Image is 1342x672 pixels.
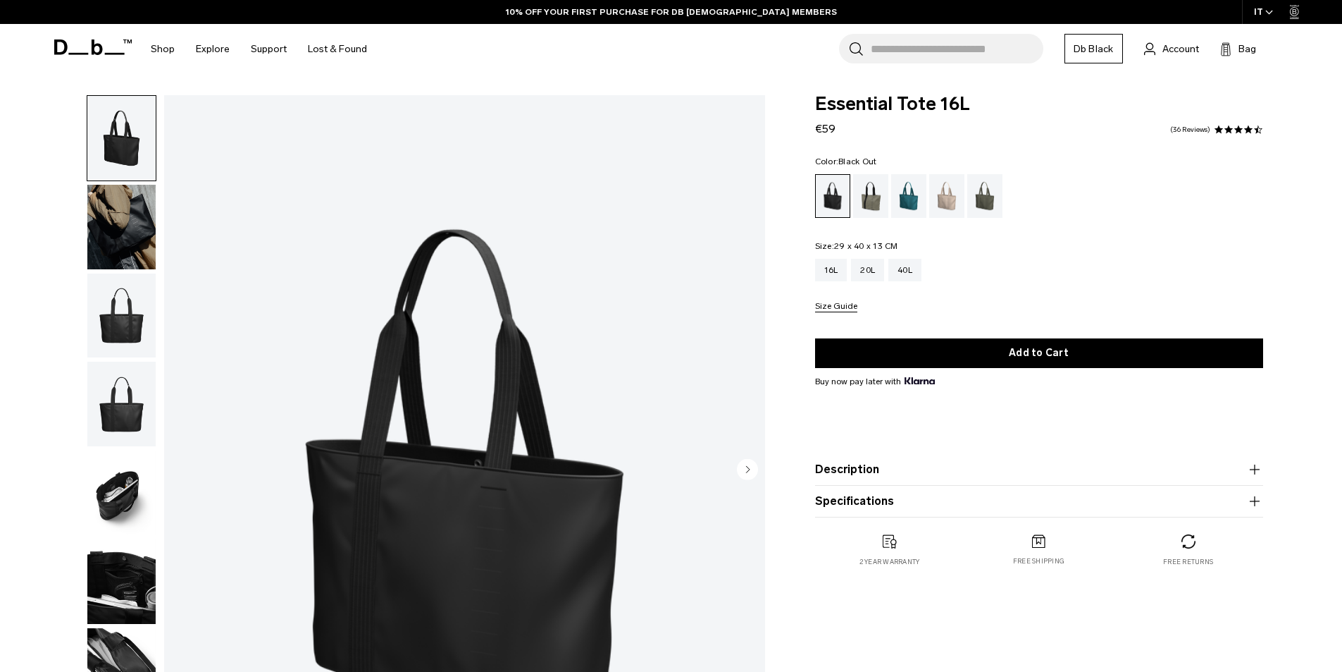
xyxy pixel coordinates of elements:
[251,24,287,74] a: Support
[1163,557,1213,567] p: Free returns
[891,174,926,218] a: Midnight Teal
[140,24,378,74] nav: Main Navigation
[308,24,367,74] a: Lost & Found
[1238,42,1256,56] span: Bag
[87,451,156,535] img: Essential Tote 16L Black Out
[196,24,230,74] a: Explore
[87,450,156,536] button: Essential Tote 16L Black Out
[859,557,920,567] p: 2 year warranty
[1220,40,1256,57] button: Bag
[87,96,156,181] img: Essential Tote 16L Black Out
[815,302,857,312] button: Size Guide
[87,95,156,181] button: Essential Tote 16L Black Out
[87,274,156,358] img: Essential Tote 16L Black Out
[1170,126,1210,133] a: 36 reviews
[87,361,156,447] button: Essential Tote 16L Black Out
[815,375,935,388] span: Buy now pay later with
[815,461,1263,478] button: Description
[737,458,758,482] button: Next slide
[838,157,876,166] span: Black Out
[1162,42,1199,56] span: Account
[151,24,175,74] a: Shop
[815,493,1263,510] button: Specifications
[967,174,1002,218] a: Moss Green
[853,174,888,218] a: Forest Green
[506,6,837,18] a: 10% OFF YOUR FIRST PURCHASE FOR DB [DEMOGRAPHIC_DATA] MEMBERS
[87,273,156,359] button: Essential Tote 16L Black Out
[87,539,156,624] img: Essential Tote 16L Black Out
[1144,40,1199,57] a: Account
[815,242,898,250] legend: Size:
[815,174,850,218] a: Black Out
[1013,556,1064,566] p: Free shipping
[815,157,877,166] legend: Color:
[815,338,1263,368] button: Add to Cart
[815,259,847,281] a: 16L
[1064,34,1123,63] a: Db Black
[87,185,156,269] img: Essential Tote 16L Black Out
[87,539,156,625] button: Essential Tote 16L Black Out
[87,362,156,446] img: Essential Tote 16L Black Out
[888,259,921,281] a: 40L
[815,122,835,135] span: €59
[834,241,898,251] span: 29 x 40 x 13 CM
[905,377,935,384] img: {"height" => 20, "alt" => "Klarna"}
[87,184,156,270] button: Essential Tote 16L Black Out
[815,95,1263,114] span: Essential Tote 16L
[851,259,884,281] a: 20L
[929,174,964,218] a: Fogbow Beige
